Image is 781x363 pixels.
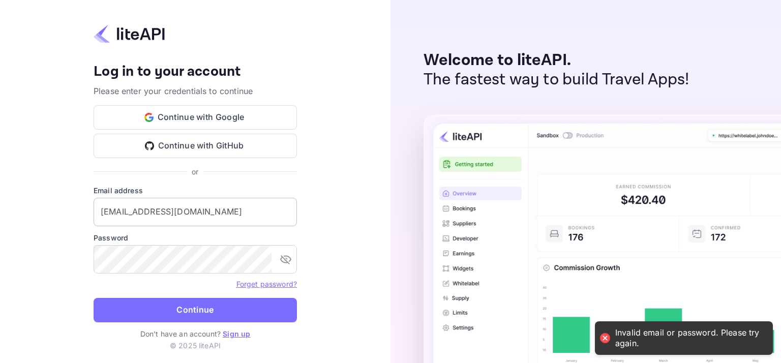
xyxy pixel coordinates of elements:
[615,327,763,349] div: Invalid email or password. Please try again.
[94,63,297,81] h4: Log in to your account
[276,249,296,269] button: toggle password visibility
[424,70,689,89] p: The fastest way to build Travel Apps!
[94,328,297,339] p: Don't have an account?
[94,198,297,226] input: Enter your email address
[424,51,689,70] p: Welcome to liteAPI.
[170,340,221,351] p: © 2025 liteAPI
[94,85,297,97] p: Please enter your credentials to continue
[94,105,297,130] button: Continue with Google
[94,134,297,158] button: Continue with GitHub
[94,185,297,196] label: Email address
[94,24,165,44] img: liteapi
[94,232,297,243] label: Password
[94,298,297,322] button: Continue
[223,329,250,338] a: Sign up
[236,279,297,289] a: Forget password?
[236,280,297,288] a: Forget password?
[192,166,198,177] p: or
